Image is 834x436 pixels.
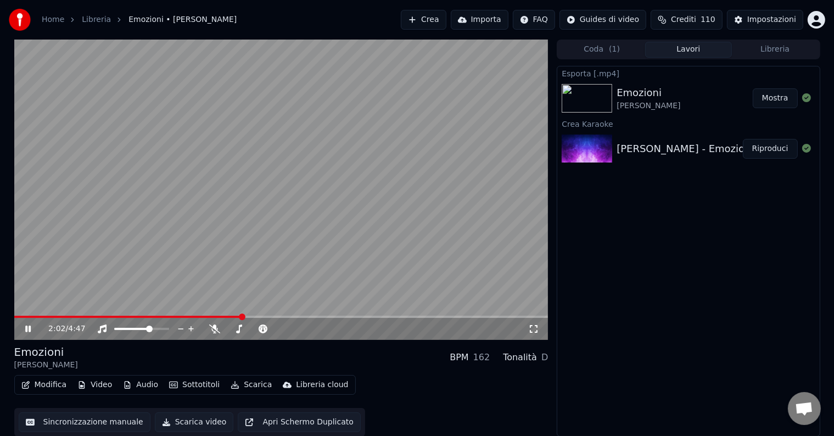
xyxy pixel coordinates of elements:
div: D [541,351,548,364]
div: / [48,323,75,334]
button: Libreria [732,42,819,58]
div: Esporta [.mp4] [557,66,819,80]
button: Crea [401,10,446,30]
a: Libreria [82,14,111,25]
button: Mostra [753,88,798,108]
button: Sincronizzazione manuale [19,412,150,432]
span: 4:47 [68,323,85,334]
div: Libreria cloud [296,379,348,390]
div: BPM [450,351,468,364]
img: youka [9,9,31,31]
div: 162 [473,351,490,364]
button: Scarica video [155,412,234,432]
button: FAQ [513,10,555,30]
div: Impostazioni [747,14,796,25]
button: Crediti110 [651,10,723,30]
div: Aprire la chat [788,392,821,425]
nav: breadcrumb [42,14,237,25]
button: Video [73,377,116,393]
div: [PERSON_NAME] [617,100,680,111]
div: Tonalità [503,351,537,364]
div: Emozioni [14,344,78,360]
button: Modifica [17,377,71,393]
span: Emozioni • [PERSON_NAME] [128,14,237,25]
div: [PERSON_NAME] - Emozioni [617,141,753,156]
button: Impostazioni [727,10,803,30]
button: Importa [451,10,508,30]
button: Sottotitoli [165,377,224,393]
button: Riproduci [743,139,798,159]
button: Audio [119,377,163,393]
button: Guides di video [559,10,646,30]
span: 2:02 [48,323,65,334]
div: [PERSON_NAME] [14,360,78,371]
span: 110 [701,14,715,25]
button: Apri Schermo Duplicato [238,412,360,432]
button: Scarica [226,377,276,393]
span: Crediti [671,14,696,25]
div: Crea Karaoke [557,117,819,130]
button: Lavori [645,42,732,58]
span: ( 1 ) [609,44,620,55]
button: Coda [558,42,645,58]
div: Emozioni [617,85,680,100]
a: Home [42,14,64,25]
